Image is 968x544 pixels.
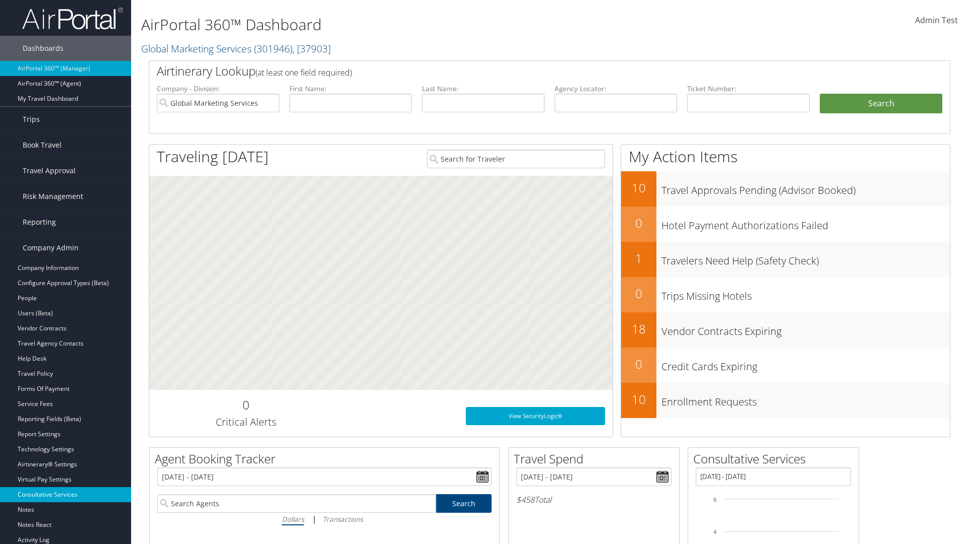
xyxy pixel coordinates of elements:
[621,179,656,196] h2: 10
[693,450,859,467] h2: Consultative Services
[157,396,335,414] h2: 0
[621,242,950,277] a: 1Travelers Need Help (Safety Check)
[436,494,492,513] a: Search
[23,107,40,132] span: Trips
[282,514,304,524] i: Dollars
[661,355,950,374] h3: Credit Cards Expiring
[323,514,363,524] i: Transactions
[289,84,412,94] label: First Name:
[820,94,942,114] button: Search
[256,67,352,78] span: (at least one field required)
[661,390,950,409] h3: Enrollment Requests
[687,84,810,94] label: Ticket Number:
[621,320,656,337] h2: 18
[22,7,123,30] img: airportal-logo.png
[23,235,79,260] span: Company Admin
[621,348,950,383] a: 0Credit Cards Expiring
[254,42,292,55] span: ( 301946 )
[157,415,335,429] h3: Critical Alerts
[915,5,958,36] a: Admin Test
[915,15,958,26] span: Admin Test
[621,391,656,408] h2: 10
[23,36,64,61] span: Dashboards
[621,250,656,267] h2: 1
[516,494,672,505] h6: Total
[621,146,950,167] h1: My Action Items
[621,312,950,348] a: 18Vendor Contracts Expiring
[621,207,950,242] a: 0Hotel Payment Authorizations Failed
[661,319,950,338] h3: Vendor Contracts Expiring
[157,62,876,80] h2: Airtinerary Lookup
[292,42,331,55] span: , [ 37903 ]
[23,184,83,209] span: Risk Management
[141,42,331,55] a: Global Marketing Services
[713,529,716,535] tspan: 4
[621,171,950,207] a: 10Travel Approvals Pending (Advisor Booked)
[157,513,492,525] div: |
[661,284,950,303] h3: Trips Missing Hotels
[157,84,279,94] label: Company - Division:
[621,356,656,373] h2: 0
[157,494,436,513] input: Search Agents
[141,14,686,35] h1: AirPortal 360™ Dashboard
[155,450,499,467] h2: Agent Booking Tracker
[713,497,716,503] tspan: 6
[555,84,677,94] label: Agency Locator:
[621,215,656,232] h2: 0
[661,214,950,233] h3: Hotel Payment Authorizations Failed
[516,494,534,505] span: $458
[23,132,62,158] span: Book Travel
[621,277,950,312] a: 0Trips Missing Hotels
[621,383,950,418] a: 10Enrollment Requests
[661,178,950,197] h3: Travel Approvals Pending (Advisor Booked)
[661,249,950,268] h3: Travelers Need Help (Safety Check)
[23,210,56,235] span: Reporting
[466,407,605,425] a: View SecurityLogic®
[422,84,544,94] label: Last Name:
[621,285,656,302] h2: 0
[23,158,76,183] span: Travel Approval
[514,450,679,467] h2: Travel Spend
[427,150,605,168] input: Search for Traveler
[157,146,269,167] h1: Traveling [DATE]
